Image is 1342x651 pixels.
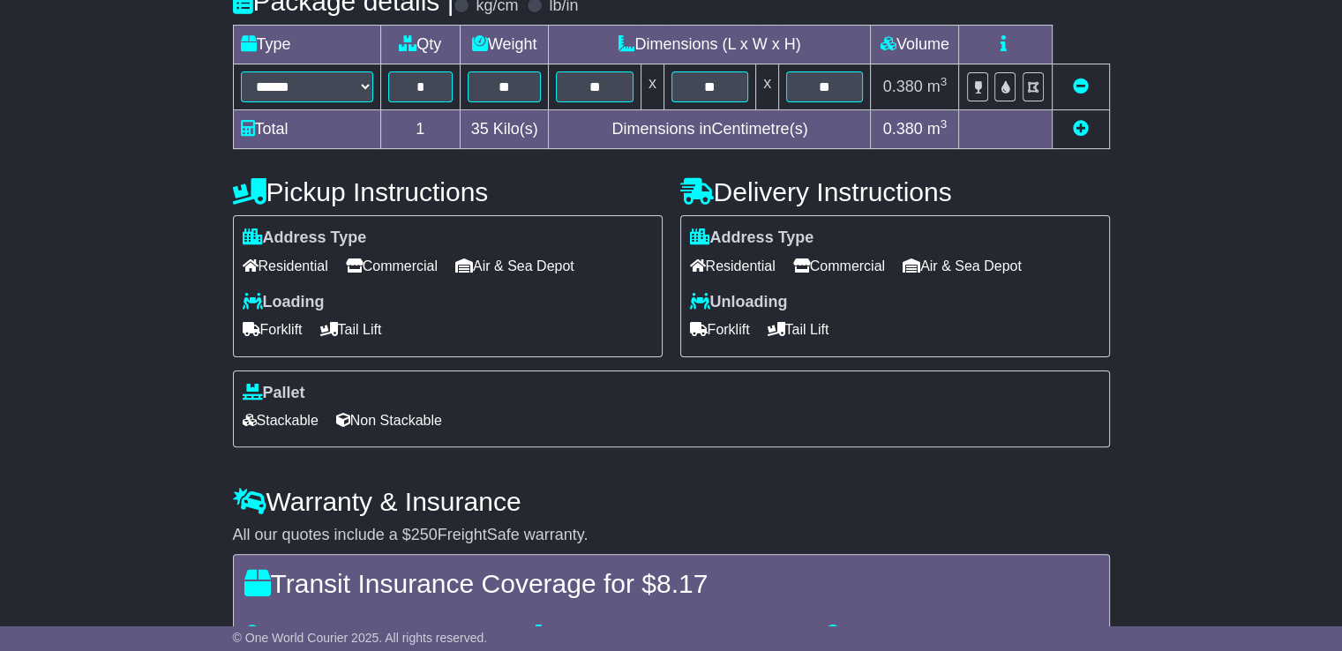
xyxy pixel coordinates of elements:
span: Commercial [346,252,438,280]
span: Stackable [243,407,319,434]
span: m [927,120,948,138]
sup: 3 [941,117,948,131]
h4: Pickup Instructions [233,177,663,206]
span: Non Stackable [336,407,442,434]
label: Loading [243,293,325,312]
h4: Delivery Instructions [680,177,1110,206]
div: All our quotes include a $ FreightSafe warranty. [233,526,1110,545]
sup: 3 [941,75,948,88]
label: Unloading [690,293,788,312]
span: 250 [411,526,438,543]
td: Dimensions (L x W x H) [549,26,871,64]
td: x [756,64,779,110]
div: Damage to your package [526,625,816,644]
label: Pallet [243,384,305,403]
span: m [927,78,948,95]
label: Address Type [690,228,814,248]
a: Add new item [1073,120,1089,138]
td: Total [233,110,380,149]
div: If your package is stolen [816,625,1106,644]
td: Kilo(s) [460,110,549,149]
span: Tail Lift [768,316,829,343]
span: Commercial [793,252,885,280]
h4: Warranty & Insurance [233,487,1110,516]
span: 0.380 [883,120,923,138]
span: Tail Lift [320,316,382,343]
span: 8.17 [656,569,708,598]
span: Forklift [243,316,303,343]
span: © One World Courier 2025. All rights reserved. [233,631,488,645]
td: Dimensions in Centimetre(s) [549,110,871,149]
label: Address Type [243,228,367,248]
td: Volume [871,26,959,64]
span: Residential [243,252,328,280]
td: Weight [460,26,549,64]
td: Qty [380,26,460,64]
span: 0.380 [883,78,923,95]
span: Forklift [690,316,750,343]
td: 1 [380,110,460,149]
span: 35 [471,120,489,138]
h4: Transit Insurance Coverage for $ [244,569,1098,598]
a: Remove this item [1073,78,1089,95]
span: Air & Sea Depot [455,252,574,280]
span: Residential [690,252,776,280]
td: Type [233,26,380,64]
div: Loss of your package [236,625,526,644]
span: Air & Sea Depot [903,252,1022,280]
td: x [641,64,664,110]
